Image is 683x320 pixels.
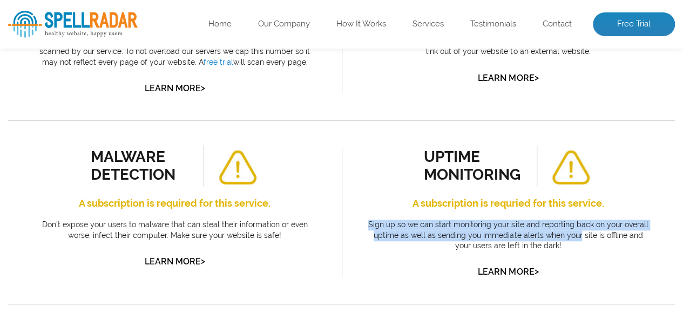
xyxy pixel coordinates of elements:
th: Website Page [117,1,229,26]
span: en [104,256,111,264]
h3: All Results? [5,84,280,105]
a: /sales-force-automation-software [126,84,226,93]
span: en [104,33,111,40]
a: /sfa-field-employee-tracking-software [126,183,226,192]
a: /construction-project-management-software [126,258,226,267]
a: /erp-software-for-transport-industry [126,35,226,43]
span: en [104,232,111,239]
a: Home [208,19,232,30]
a: 4 [111,301,120,312]
a: Learn More> [145,256,205,267]
a: Testimonials [470,19,516,30]
a: 2 [79,301,89,312]
th: Website Page [143,1,228,26]
td: intersite [28,201,118,224]
a: 5 [127,301,137,312]
td: managemen [28,250,118,274]
span: en [104,107,111,115]
th: Website Page [119,1,258,26]
a: 8 [175,301,185,312]
a: Learn More> [478,267,538,277]
span: > [201,254,205,269]
a: How It Works [336,19,386,30]
td: consumtion [28,52,118,76]
td: geolocation [28,151,118,175]
span: en [104,58,111,65]
p: Pages scanned are the total number of pages within your website that were scanned by our service.... [32,36,317,68]
a: 1 [137,155,147,167]
img: SpellRadar [8,11,138,38]
td: customizability [28,77,118,100]
p: Sign up so we can start monitoring your site and reporting back on your overall uptime as well as... [366,220,651,251]
div: malware detection [91,148,188,183]
td: enahanced [28,126,118,150]
a: /salary-management-software [126,134,226,142]
a: /attendance-management-software [126,159,226,167]
h4: A subscription is required for this service. [32,195,317,212]
a: /construction-equipment-management-software [126,59,226,68]
a: 10 [207,301,221,312]
a: /construction-project-management-software [126,233,226,242]
a: 9 [191,301,201,312]
th: Broken Link [1,1,142,26]
th: Missing Image [1,1,116,26]
td: geotagging [28,176,118,200]
a: Free Trial [593,12,675,36]
a: 6 [143,301,153,312]
a: Contact [543,19,572,30]
a: free trial [204,58,233,66]
span: en [104,182,111,189]
p: Don’t expose your users to malware that can steal their information or even worse, infect their c... [32,220,317,241]
a: Get Free Trial [98,115,187,134]
a: /construction-supply-chain-management-software [126,208,226,217]
h4: A subscription is requried for this service. [366,195,651,212]
td: deployement [28,101,118,125]
span: Want to view [5,84,280,91]
span: > [534,264,538,279]
th: Error Word [28,1,118,26]
span: > [201,80,205,96]
span: en [104,157,111,165]
span: > [534,70,538,85]
span: en [104,207,111,214]
div: uptime monitoring [424,148,522,183]
span: en [104,132,111,140]
a: Our Company [258,19,310,30]
a: 1 [63,301,73,312]
a: Next [227,301,249,312]
span: en [104,83,111,90]
td: jobsites [28,226,118,249]
a: Learn More> [478,73,538,83]
img: alert [551,150,591,185]
a: 3 [95,301,104,312]
a: 7 [159,301,168,312]
td: automizing [28,27,118,51]
a: / [126,109,131,118]
a: Learn More> [145,83,205,93]
a: Services [412,19,444,30]
img: alert [218,150,258,185]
